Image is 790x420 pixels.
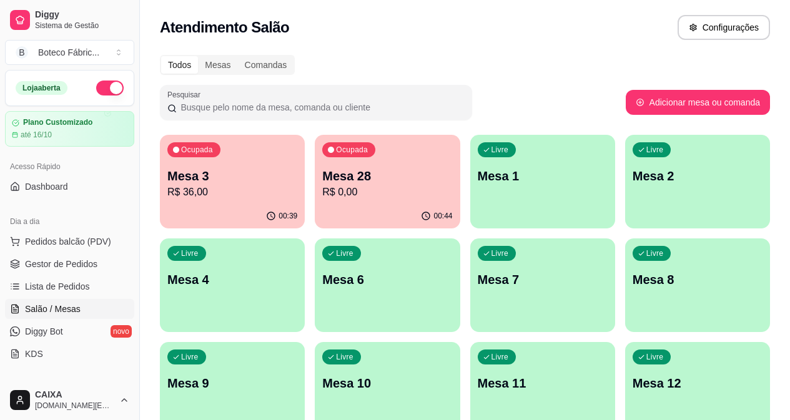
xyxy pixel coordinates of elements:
[25,180,68,193] span: Dashboard
[5,111,134,147] a: Plano Customizadoaté 16/10
[96,81,124,95] button: Alterar Status
[322,271,452,288] p: Mesa 6
[336,352,353,362] p: Livre
[5,385,134,415] button: CAIXA[DOMAIN_NAME][EMAIL_ADDRESS][DOMAIN_NAME]
[491,248,509,258] p: Livre
[5,232,134,252] button: Pedidos balcão (PDV)
[625,135,770,228] button: LivreMesa 2
[160,238,305,332] button: LivreMesa 4
[5,254,134,274] a: Gestor de Pedidos
[478,167,608,185] p: Mesa 1
[5,344,134,364] a: KDS
[5,379,134,399] div: Catálogo
[625,238,770,332] button: LivreMesa 8
[646,248,664,258] p: Livre
[16,46,28,59] span: B
[646,145,664,155] p: Livre
[238,56,294,74] div: Comandas
[181,352,199,362] p: Livre
[5,177,134,197] a: Dashboard
[5,299,134,319] a: Salão / Mesas
[25,280,90,293] span: Lista de Pedidos
[25,303,81,315] span: Salão / Mesas
[181,145,213,155] p: Ocupada
[322,185,452,200] p: R$ 0,00
[35,389,114,401] span: CAIXA
[161,56,198,74] div: Todos
[478,374,608,392] p: Mesa 11
[160,135,305,228] button: OcupadaMesa 3R$ 36,0000:39
[25,258,97,270] span: Gestor de Pedidos
[279,211,297,221] p: 00:39
[315,135,460,228] button: OcupadaMesa 28R$ 0,0000:44
[646,352,664,362] p: Livre
[478,271,608,288] p: Mesa 7
[633,374,763,392] p: Mesa 12
[5,5,134,35] a: DiggySistema de Gestão
[181,248,199,258] p: Livre
[626,90,770,115] button: Adicionar mesa ou comanda
[633,167,763,185] p: Mesa 2
[322,374,452,392] p: Mesa 10
[470,238,615,332] button: LivreMesa 7
[5,276,134,296] a: Lista de Pedidos
[167,374,297,392] p: Mesa 9
[5,321,134,341] a: Diggy Botnovo
[25,325,63,338] span: Diggy Bot
[177,101,465,114] input: Pesquisar
[25,348,43,360] span: KDS
[322,167,452,185] p: Mesa 28
[160,17,289,37] h2: Atendimento Salão
[633,271,763,288] p: Mesa 8
[21,130,52,140] article: até 16/10
[315,238,460,332] button: LivreMesa 6
[491,145,509,155] p: Livre
[5,212,134,232] div: Dia a dia
[198,56,237,74] div: Mesas
[433,211,452,221] p: 00:44
[336,145,368,155] p: Ocupada
[470,135,615,228] button: LivreMesa 1
[23,118,92,127] article: Plano Customizado
[167,271,297,288] p: Mesa 4
[167,89,205,100] label: Pesquisar
[167,185,297,200] p: R$ 36,00
[491,352,509,362] p: Livre
[35,9,129,21] span: Diggy
[35,21,129,31] span: Sistema de Gestão
[25,235,111,248] span: Pedidos balcão (PDV)
[16,81,67,95] div: Loja aberta
[167,167,297,185] p: Mesa 3
[678,15,770,40] button: Configurações
[5,157,134,177] div: Acesso Rápido
[336,248,353,258] p: Livre
[35,401,114,411] span: [DOMAIN_NAME][EMAIL_ADDRESS][DOMAIN_NAME]
[38,46,99,59] div: Boteco Fábric ...
[5,40,134,65] button: Select a team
